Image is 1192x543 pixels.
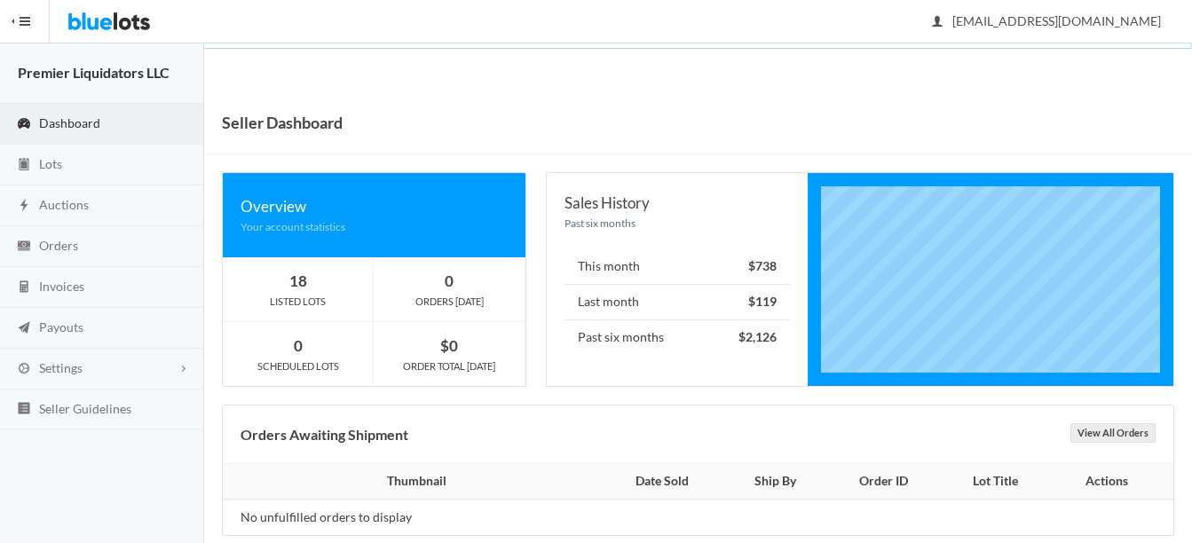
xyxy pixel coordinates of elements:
div: Overview [241,194,508,218]
span: Auctions [39,197,89,212]
span: [EMAIL_ADDRESS][DOMAIN_NAME] [933,13,1161,28]
div: Past six months [564,215,790,232]
th: Actions [1050,464,1173,500]
h1: Seller Dashboard [222,109,343,136]
span: Lots [39,156,62,171]
span: Orders [39,238,78,253]
strong: $738 [748,258,777,273]
span: Settings [39,360,83,375]
b: Orders Awaiting Shipment [241,426,408,443]
div: Sales History [564,191,790,215]
ion-icon: speedometer [15,116,33,133]
strong: 0 [294,336,303,355]
div: Your account statistics [241,218,508,235]
span: Seller Guidelines [39,401,131,416]
li: This month [564,249,790,285]
strong: $2,126 [738,329,777,344]
ion-icon: clipboard [15,157,33,174]
ion-icon: person [928,14,946,31]
th: Thumbnail [223,464,601,500]
ion-icon: calculator [15,279,33,296]
li: Past six months [564,319,790,355]
ion-icon: flash [15,198,33,215]
strong: Premier Liquidators LLC [18,64,170,81]
li: Last month [564,284,790,320]
th: Order ID [826,464,942,500]
div: SCHEDULED LOTS [223,358,373,374]
div: ORDERS [DATE] [374,294,525,310]
strong: 18 [289,271,307,290]
ion-icon: cog [15,361,33,378]
span: Dashboard [39,115,100,130]
strong: 0 [445,271,454,290]
ion-icon: cash [15,239,33,256]
th: Date Sold [601,464,724,500]
td: No unfulfilled orders to display [223,500,601,535]
strong: $119 [748,294,777,309]
ion-icon: paper plane [15,320,33,337]
span: Invoices [39,279,84,294]
a: View All Orders [1070,423,1156,443]
strong: $0 [440,336,458,355]
ion-icon: list box [15,401,33,418]
div: ORDER TOTAL [DATE] [374,358,525,374]
th: Ship By [724,464,826,500]
span: Payouts [39,319,83,334]
th: Lot Title [942,464,1050,500]
div: LISTED LOTS [223,294,373,310]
